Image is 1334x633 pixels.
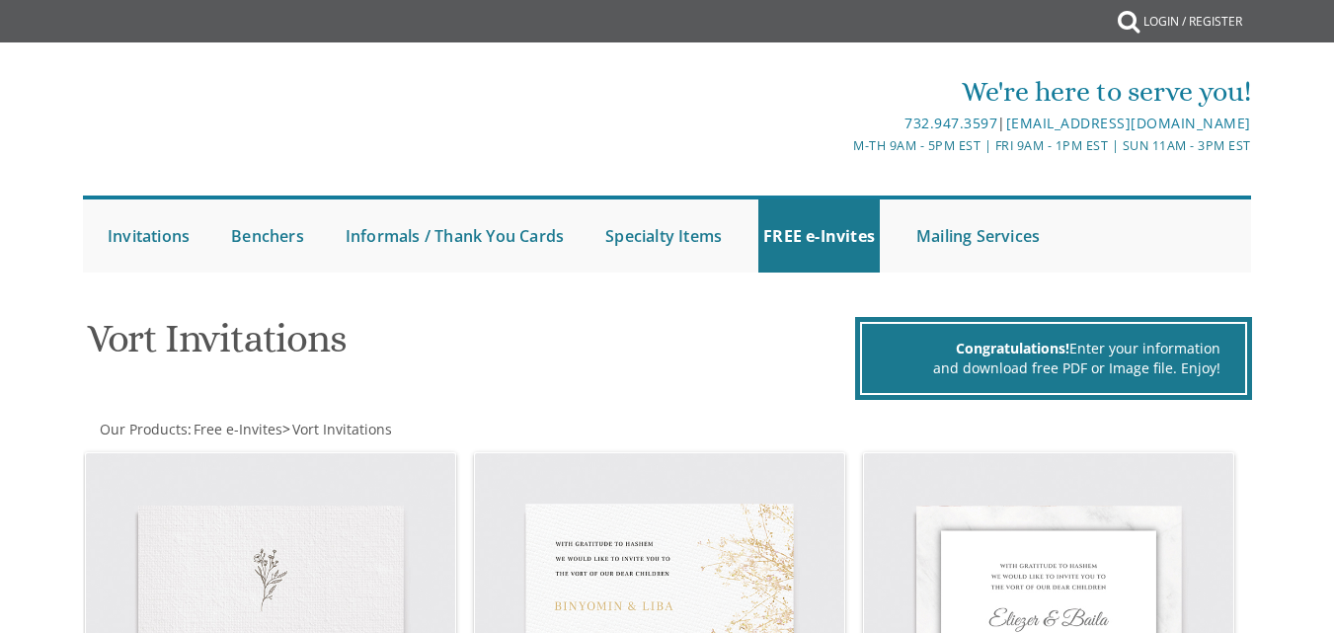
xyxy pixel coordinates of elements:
[192,420,282,438] a: Free e-Invites
[911,199,1045,273] a: Mailing Services
[758,199,880,273] a: FREE e-Invites
[87,317,851,375] h1: Vort Invitations
[103,199,195,273] a: Invitations
[473,72,1251,112] div: We're here to serve you!
[226,199,309,273] a: Benchers
[282,420,392,438] span: >
[904,114,997,132] a: 732.947.3597
[83,420,667,439] div: :
[473,112,1251,135] div: |
[341,199,569,273] a: Informals / Thank You Cards
[290,420,392,438] a: Vort Invitations
[98,420,188,438] a: Our Products
[600,199,727,273] a: Specialty Items
[292,420,392,438] span: Vort Invitations
[956,339,1069,357] span: Congratulations!
[473,135,1251,156] div: M-Th 9am - 5pm EST | Fri 9am - 1pm EST | Sun 11am - 3pm EST
[887,358,1220,378] div: and download free PDF or Image file. Enjoy!
[194,420,282,438] span: Free e-Invites
[1006,114,1251,132] a: [EMAIL_ADDRESS][DOMAIN_NAME]
[887,339,1220,358] div: Enter your information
